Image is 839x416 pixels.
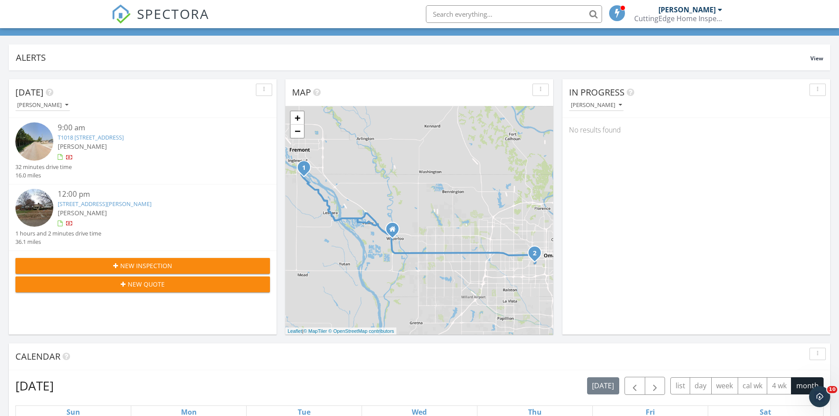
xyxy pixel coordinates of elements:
[810,55,823,62] span: View
[569,99,624,111] button: [PERSON_NAME]
[304,167,309,173] div: T1018 North Lake Shore Drive , Fremont, NE 68025
[15,122,270,180] a: 9:00 am T1018 [STREET_ADDRESS] [PERSON_NAME] 32 minutes drive time 16.0 miles
[809,386,830,407] iframe: Intercom live chat
[15,229,101,238] div: 1 hours and 2 minutes drive time
[303,328,327,334] a: © MapTiler
[58,200,152,208] a: [STREET_ADDRESS][PERSON_NAME]
[670,377,690,394] button: list
[426,5,602,23] input: Search everything...
[15,99,70,111] button: [PERSON_NAME]
[569,86,625,98] span: In Progress
[111,4,131,24] img: The Best Home Inspection Software - Spectora
[827,386,837,393] span: 10
[15,189,270,246] a: 12:00 pm [STREET_ADDRESS][PERSON_NAME] [PERSON_NAME] 1 hours and 2 minutes drive time 36.1 miles
[634,14,722,23] div: CuttingEdge Home Inspections
[111,12,209,30] a: SPECTORA
[58,133,124,141] a: T1018 [STREET_ADDRESS]
[738,377,768,394] button: cal wk
[625,377,645,395] button: Previous month
[128,280,165,289] span: New Quote
[791,377,824,394] button: month
[292,86,311,98] span: Map
[15,377,54,394] h2: [DATE]
[392,229,398,234] div: 23832 Harvest Heights Circle, Waterloo NE 68069
[285,328,396,335] div: |
[291,111,304,125] a: Zoom in
[533,250,536,257] i: 2
[15,276,270,292] button: New Quote
[15,163,72,171] div: 32 minutes drive time
[571,102,622,108] div: [PERSON_NAME]
[58,122,249,133] div: 9:00 am
[15,350,60,362] span: Calendar
[58,209,107,217] span: [PERSON_NAME]
[767,377,791,394] button: 4 wk
[58,142,107,151] span: [PERSON_NAME]
[15,258,270,274] button: New Inspection
[302,165,306,171] i: 1
[16,52,810,63] div: Alerts
[562,118,830,142] div: No results found
[120,261,172,270] span: New Inspection
[535,253,540,258] div: 4250 William St, Omaha, NE 68105
[658,5,716,14] div: [PERSON_NAME]
[288,328,302,334] a: Leaflet
[58,189,249,200] div: 12:00 pm
[15,238,101,246] div: 36.1 miles
[587,377,619,394] button: [DATE]
[137,4,209,23] span: SPECTORA
[15,171,72,180] div: 16.0 miles
[291,125,304,138] a: Zoom out
[711,377,738,394] button: week
[690,377,712,394] button: day
[15,86,44,98] span: [DATE]
[15,122,53,160] img: streetview
[329,328,394,334] a: © OpenStreetMap contributors
[15,189,53,227] img: streetview
[645,377,665,395] button: Next month
[17,102,68,108] div: [PERSON_NAME]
